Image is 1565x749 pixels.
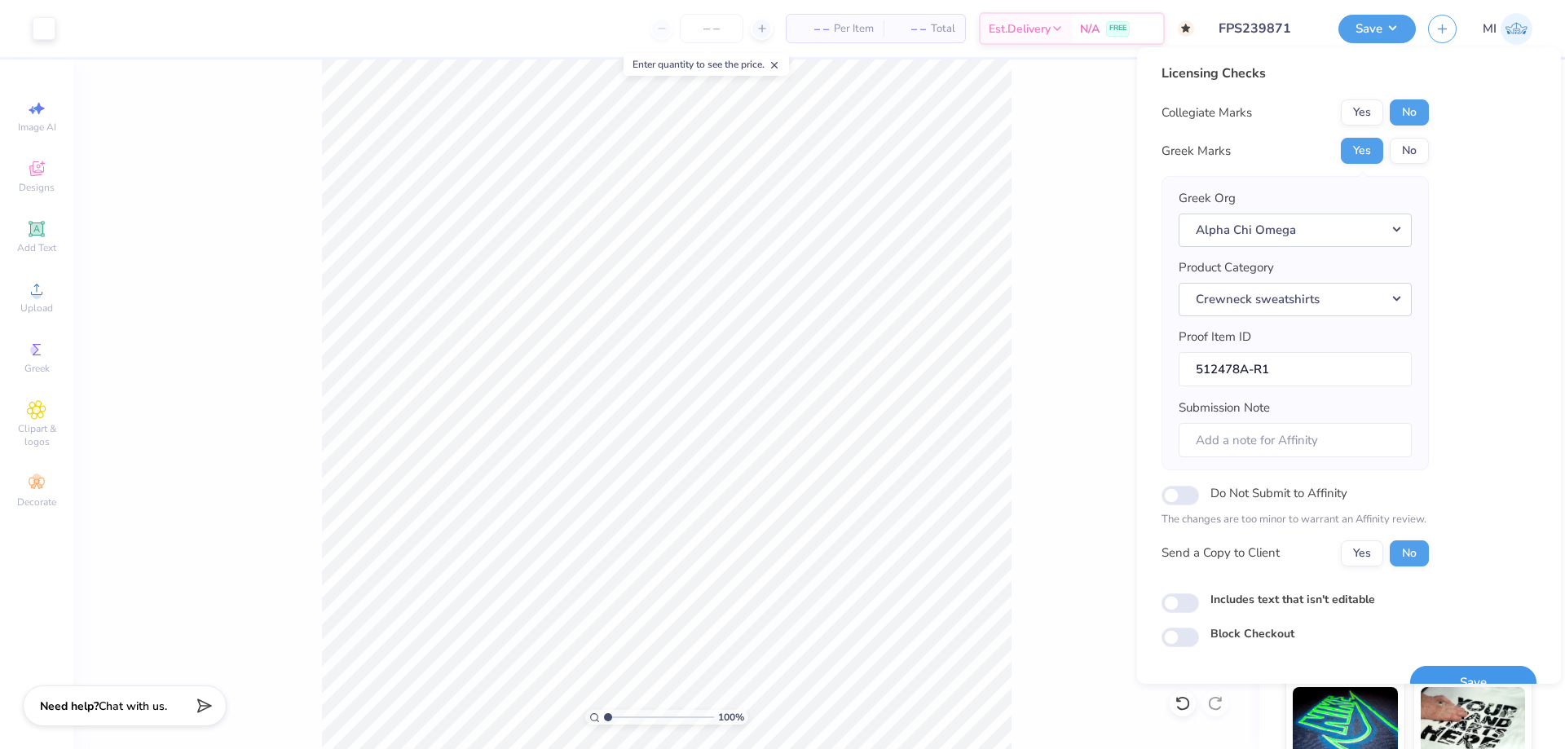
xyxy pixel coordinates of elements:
span: Per Item [834,20,874,37]
span: MI [1483,20,1497,38]
div: Licensing Checks [1162,64,1429,83]
input: – – [680,14,743,43]
div: Collegiate Marks [1162,104,1252,122]
span: Designs [19,181,55,194]
input: Untitled Design [1206,12,1326,45]
span: Chat with us. [99,698,167,714]
button: No [1390,138,1429,164]
span: – – [893,20,926,37]
p: The changes are too minor to warrant an Affinity review. [1162,512,1429,528]
button: Save [1338,15,1416,43]
span: N/A [1080,20,1100,37]
span: FREE [1109,23,1126,34]
button: Yes [1341,99,1383,126]
span: 100 % [718,710,744,725]
label: Includes text that isn't editable [1210,591,1375,608]
span: Image AI [18,121,56,134]
button: Alpha Chi Omega [1179,214,1412,247]
button: Crewneck sweatshirts [1179,283,1412,316]
a: MI [1483,13,1532,45]
div: Enter quantity to see the price. [624,53,789,76]
label: Block Checkout [1210,625,1294,642]
label: Submission Note [1179,399,1270,417]
img: Mark Isaac [1501,13,1532,45]
label: Proof Item ID [1179,328,1251,346]
span: Total [931,20,955,37]
strong: Need help? [40,698,99,714]
input: Add a note for Affinity [1179,423,1412,458]
span: – – [796,20,829,37]
button: No [1390,99,1429,126]
div: Send a Copy to Client [1162,544,1280,562]
button: No [1390,540,1429,566]
button: Save [1410,666,1536,699]
span: Greek [24,362,50,375]
span: Upload [20,302,53,315]
button: Yes [1341,540,1383,566]
button: Yes [1341,138,1383,164]
label: Do Not Submit to Affinity [1210,482,1347,504]
span: Decorate [17,496,56,509]
span: Est. Delivery [989,20,1051,37]
div: Greek Marks [1162,142,1231,161]
label: Product Category [1179,258,1274,277]
span: Add Text [17,241,56,254]
label: Greek Org [1179,189,1236,208]
span: Clipart & logos [8,422,65,448]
